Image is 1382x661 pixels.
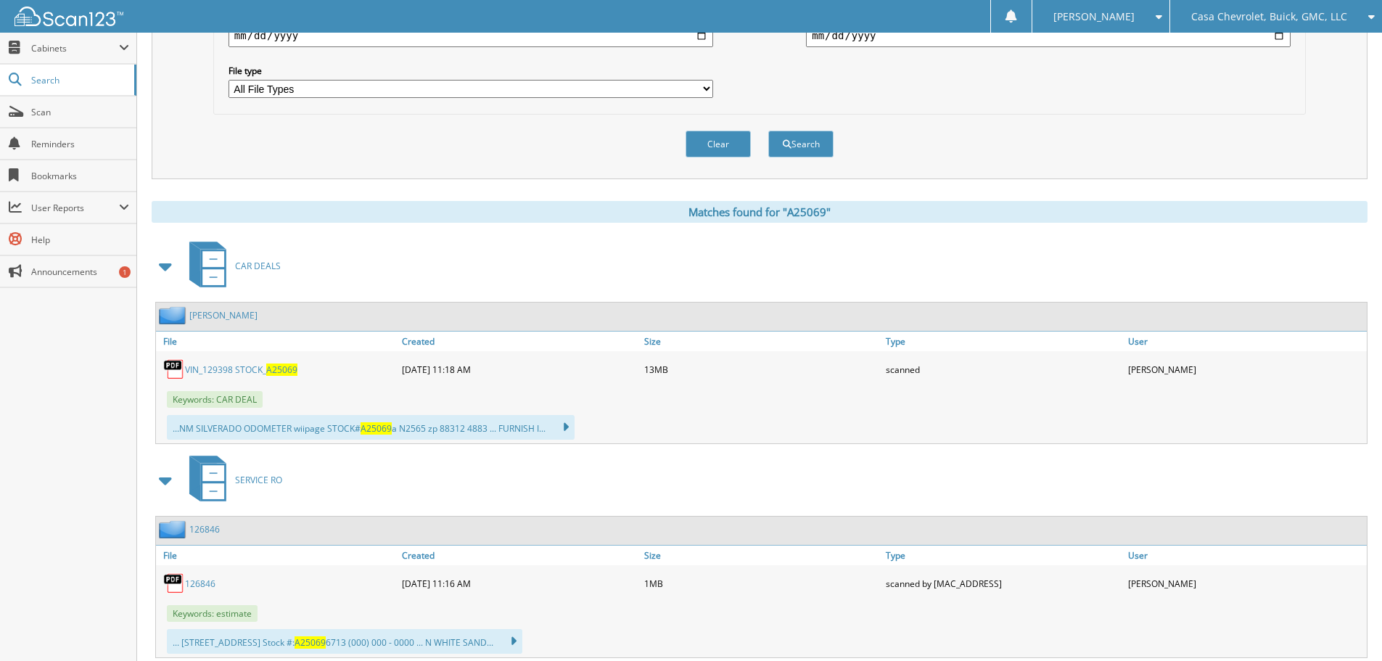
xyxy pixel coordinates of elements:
[167,415,575,440] div: ...NM SILVERADO ODOMETER wiipage STOCK# a N2565 zp 88312 4883 ... FURNISH I...
[266,364,297,376] span: A25069
[167,391,263,408] span: Keywords: CAR DEAL
[181,451,282,509] a: SERVICE RO
[1124,332,1367,351] a: User
[31,42,119,54] span: Cabinets
[806,24,1291,47] input: end
[31,234,129,246] span: Help
[167,605,258,622] span: Keywords: estimate
[31,202,119,214] span: User Reports
[361,422,392,435] span: A25069
[1124,355,1367,384] div: [PERSON_NAME]
[235,474,282,486] span: SERVICE RO
[31,266,129,278] span: Announcements
[1124,569,1367,598] div: [PERSON_NAME]
[882,355,1124,384] div: scanned
[1124,546,1367,565] a: User
[31,170,129,182] span: Bookmarks
[882,546,1124,565] a: Type
[641,546,883,565] a: Size
[641,569,883,598] div: 1MB
[295,636,326,649] span: A25069
[31,138,129,150] span: Reminders
[152,201,1367,223] div: Matches found for "A25069"
[398,355,641,384] div: [DATE] 11:18 AM
[119,266,131,278] div: 1
[398,546,641,565] a: Created
[163,358,185,380] img: PDF.png
[641,355,883,384] div: 13MB
[235,260,281,272] span: CAR DEALS
[1053,12,1135,21] span: [PERSON_NAME]
[167,629,522,654] div: ... [STREET_ADDRESS] Stock #: 6713 (000) 000 - 0000 ... N WHITE SAND...
[229,24,713,47] input: start
[15,7,123,26] img: scan123-logo-white.svg
[686,131,751,157] button: Clear
[163,572,185,594] img: PDF.png
[31,74,127,86] span: Search
[181,237,281,295] a: CAR DEALS
[189,309,258,321] a: [PERSON_NAME]
[1191,12,1347,21] span: Casa Chevrolet, Buick, GMC, LLC
[31,106,129,118] span: Scan
[882,569,1124,598] div: scanned by [MAC_ADDRESS]
[398,569,641,598] div: [DATE] 11:16 AM
[156,332,398,351] a: File
[398,332,641,351] a: Created
[229,65,713,77] label: File type
[185,364,297,376] a: VIN_129398 STOCK_A25069
[159,306,189,324] img: folder2.png
[882,332,1124,351] a: Type
[641,332,883,351] a: Size
[189,523,220,535] a: 126846
[768,131,834,157] button: Search
[156,546,398,565] a: File
[159,520,189,538] img: folder2.png
[185,578,215,590] a: 126846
